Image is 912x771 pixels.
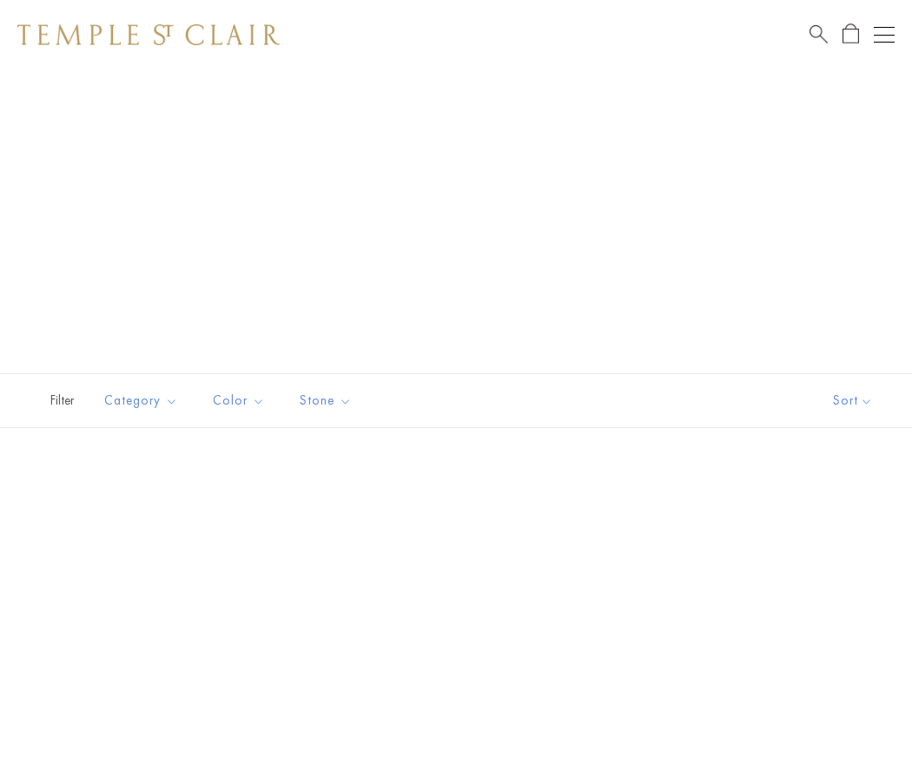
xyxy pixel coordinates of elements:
[91,381,191,420] button: Category
[810,23,828,45] a: Search
[204,390,278,412] span: Color
[874,24,895,45] button: Open navigation
[17,24,280,45] img: Temple St. Clair
[843,23,859,45] a: Open Shopping Bag
[287,381,365,420] button: Stone
[291,390,365,412] span: Stone
[200,381,278,420] button: Color
[794,374,912,427] button: Show sort by
[96,390,191,412] span: Category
